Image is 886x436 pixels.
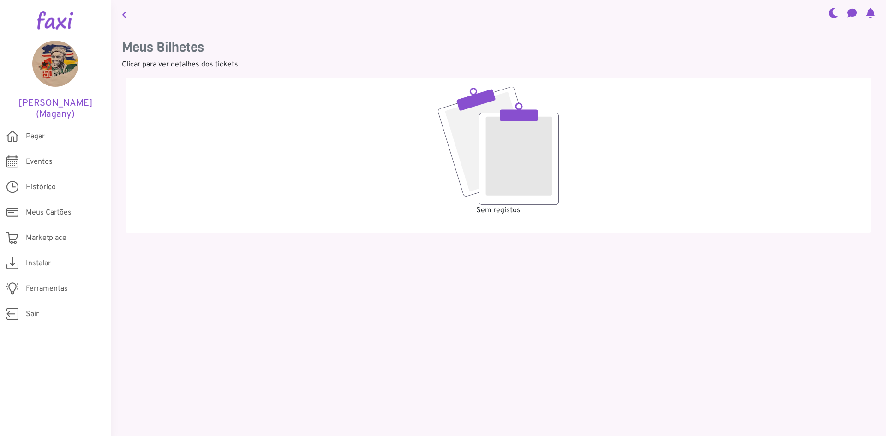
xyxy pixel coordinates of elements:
[26,283,68,294] span: Ferramentas
[26,182,56,193] span: Histórico
[122,59,875,70] p: Clicar para ver detalhes dos tickets.
[26,258,51,269] span: Instalar
[26,131,45,142] span: Pagar
[135,205,862,216] p: Sem registos
[26,207,72,218] span: Meus Cartões
[122,40,875,55] h3: Meus Bilhetes
[26,309,39,320] span: Sair
[14,98,97,120] h5: [PERSON_NAME] (Magany)
[438,87,559,205] img: empty.svg
[26,156,53,167] span: Eventos
[26,233,66,244] span: Marketplace
[14,41,97,120] a: [PERSON_NAME] (Magany)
